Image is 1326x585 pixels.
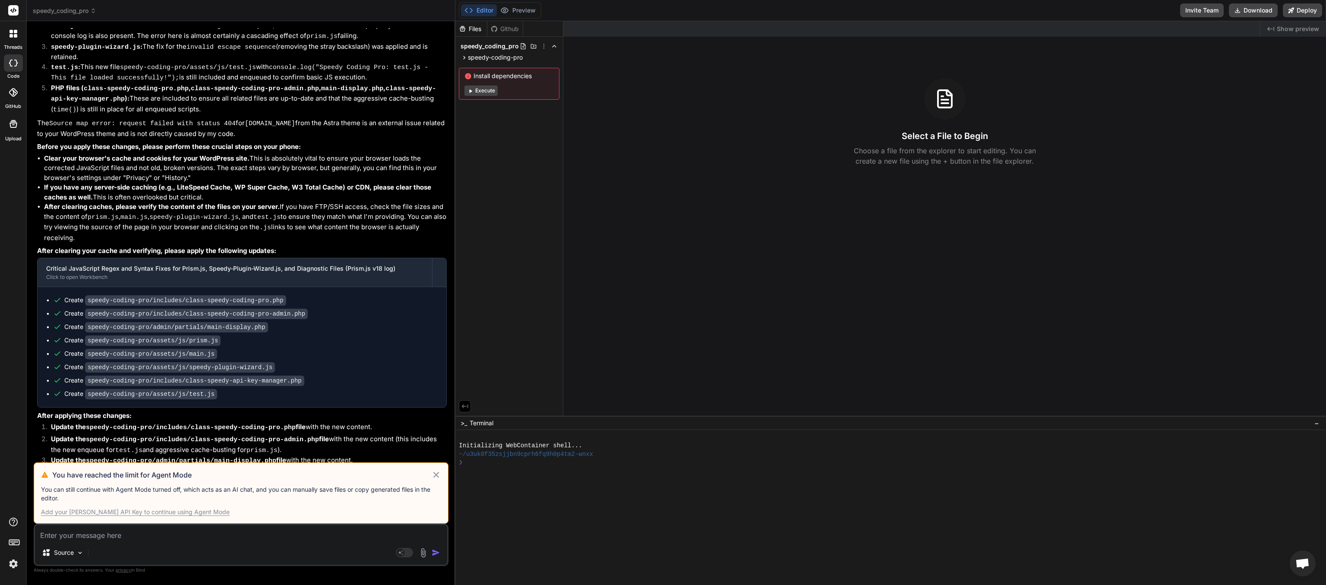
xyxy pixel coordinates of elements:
[459,459,463,467] span: ❯
[33,6,96,15] span: speedy_coding_pro
[44,422,447,434] li: with the new content.
[86,436,319,443] code: speedy-coding-pro/includes/class-speedy-coding-pro-admin.php
[51,456,286,464] strong: Update the file
[186,44,276,51] code: invalid escape sequence
[464,72,554,80] span: Install dependencies
[1277,25,1319,33] span: Show preview
[306,33,338,40] code: prism.js
[64,349,217,358] div: Create
[7,73,19,80] label: code
[37,247,276,255] strong: After clearing your cache and verifying, please apply the following updates:
[38,258,432,287] button: Critical JavaScript Regex and Syntax Fixes for Prism.js, Speedy-Plugin-Wizard.js, and Diagnostic ...
[1180,3,1224,17] button: Invite Team
[116,567,131,572] span: privacy
[468,53,523,62] span: speedy-coding-pro
[46,264,423,273] div: Critical JavaScript Regex and Syntax Fixes for Prism.js, Speedy-Plugin-Wizard.js, and Diagnostic ...
[84,85,189,92] code: class-speedy-coding-pro.php
[51,22,78,30] code: main.js
[191,85,319,92] code: class-speedy-coding-pro-admin.php
[120,214,148,221] code: main.js
[85,349,217,359] code: speedy-coding-pro/assets/js/main.js
[64,323,268,332] div: Create
[461,42,519,51] span: speedy_coding_pro
[459,450,593,459] span: ~/u3uk0f35zsjjbn9cprh6fq9h0p4tm2-wnxx
[259,224,271,231] code: .js
[459,442,582,450] span: Initializing WebContainer shell...
[64,376,304,385] div: Create
[848,145,1042,166] p: Choose a file from the explorer to start editing. You can create a new file using the + button in...
[49,120,236,127] code: Source map error: request failed with status 404
[5,103,21,110] label: GitHub
[64,296,286,305] div: Create
[253,214,281,221] code: test.js
[34,566,448,574] p: Always double-check its answers. Your in Bind
[470,419,493,427] span: Terminal
[88,214,119,221] code: prism.js
[245,120,295,127] code: [DOMAIN_NAME]
[51,42,142,51] strong: :
[51,84,436,103] strong: PHP files ( , , , ):
[64,309,308,318] div: Create
[86,424,296,431] code: speedy-coding-pro/includes/class-speedy-coding-pro.php
[46,274,423,281] div: Click to open Workbench
[85,335,221,346] code: speedy-coding-pro/assets/js/prism.js
[52,470,431,480] h3: You have reached the limit for Agent Mode
[464,85,498,96] button: Execute
[4,44,22,51] label: threads
[85,295,286,306] code: speedy-coding-pro/includes/class-speedy-coding-pro.php
[85,362,275,373] code: speedy-coding-pro/assets/js/speedy-plugin-wizard.js
[44,434,447,455] li: with the new content (this includes the new enqueue for and aggressive cache-busting for ).
[1314,419,1319,427] span: −
[246,447,278,454] code: prism.js
[64,389,217,398] div: Create
[44,202,280,211] strong: After clearing caches, please verify the content of the files on your server.
[51,435,329,443] strong: Update the file
[54,548,74,557] p: Source
[418,548,428,558] img: attachment
[461,419,467,427] span: >_
[37,118,447,139] p: The for from the Astra theme is an external issue related to your WordPress theme and is not dire...
[51,21,80,29] strong: :
[85,309,308,319] code: speedy-coding-pro/includes/class-speedy-coding-pro-admin.php
[1290,550,1316,576] a: Open chat
[85,389,217,399] code: speedy-coding-pro/assets/js/test.js
[85,376,304,386] code: speedy-coding-pro/includes/class-speedy-api-key-manager.php
[51,63,80,71] strong: :
[51,44,140,51] code: speedy-plugin-wizard.js
[41,508,230,516] div: Add your [PERSON_NAME] API Key to continue using Agent Mode
[120,64,256,71] code: speedy-coding-pro/assets/js/test.js
[487,25,523,33] div: Github
[86,457,276,465] code: speedy-coding-pro/admin/partials/main-display.php
[5,135,22,142] label: Upload
[51,423,306,431] strong: Update the file
[6,557,21,571] img: settings
[44,21,447,42] li: I've re-verified and ensured the entire file is complete, with all functions and blocks properly ...
[198,22,225,30] code: main.js
[115,447,142,454] code: test.js
[902,130,988,142] h3: Select a File to Begin
[41,485,441,503] p: You can still continue with Agent Mode turned off, which acts as an AI chat, and you can manually...
[64,336,221,345] div: Create
[455,25,487,33] div: Files
[51,64,78,71] code: test.js
[497,4,539,16] button: Preview
[1283,3,1322,17] button: Deploy
[37,142,301,151] strong: Before you apply these changes, please perform these crucial steps on your phone:
[44,183,447,202] li: This is often overlooked but critical.
[1229,3,1278,17] button: Download
[85,322,268,332] code: speedy-coding-pro/admin/partials/main-display.php
[44,183,431,201] strong: If you have any server-side caching (e.g., LiteSpeed Cache, WP Super Cache, W3 Total Cache) or CD...
[76,549,84,557] img: Pick Models
[44,62,447,83] li: This new file with is still included and enqueued to confirm basic JS execution.
[461,4,497,16] button: Editor
[53,106,76,114] code: time()
[1313,416,1321,430] button: −
[44,154,249,162] strong: Clear your browser's cache and cookies for your WordPress site.
[321,85,383,92] code: main-display.php
[432,548,440,557] img: icon
[44,455,447,468] li: with the new content.
[44,42,447,62] li: The fix for the (removing the stray backslash) was applied and is retained.
[37,411,132,420] strong: After applying these changes:
[149,214,239,221] code: speedy-plugin-wizard.js
[64,363,275,372] div: Create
